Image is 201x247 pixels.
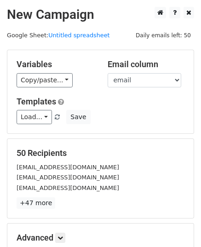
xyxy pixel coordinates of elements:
a: Untitled spreadsheet [48,32,109,39]
span: Daily emails left: 50 [132,30,194,40]
small: Google Sheet: [7,32,110,39]
h5: Advanced [17,233,184,243]
a: Copy/paste... [17,73,73,87]
h5: 50 Recipients [17,148,184,158]
h5: Email column [108,59,185,69]
h5: Variables [17,59,94,69]
a: Daily emails left: 50 [132,32,194,39]
small: [EMAIL_ADDRESS][DOMAIN_NAME] [17,164,119,171]
a: Templates [17,97,56,106]
iframe: Chat Widget [155,203,201,247]
a: +47 more [17,197,55,209]
h2: New Campaign [7,7,194,23]
small: [EMAIL_ADDRESS][DOMAIN_NAME] [17,184,119,191]
small: [EMAIL_ADDRESS][DOMAIN_NAME] [17,174,119,181]
a: Load... [17,110,52,124]
button: Save [66,110,90,124]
